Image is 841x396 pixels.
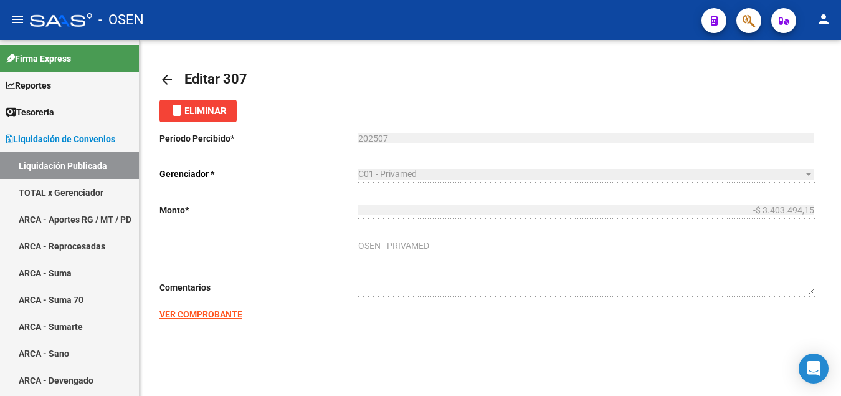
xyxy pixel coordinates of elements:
[10,12,25,27] mat-icon: menu
[159,203,358,217] p: Monto
[799,354,829,384] div: Open Intercom Messenger
[169,105,227,117] span: Eliminar
[159,72,174,87] mat-icon: arrow_back
[98,6,144,34] span: - OSEN
[159,309,242,319] a: VER COMPROBANTE
[159,100,237,122] button: Eliminar
[159,281,358,294] p: Comentarios
[6,79,51,92] span: Reportes
[159,167,358,181] p: Gerenciador *
[159,132,358,145] p: Período Percibido
[6,52,71,65] span: Firma Express
[169,103,184,118] mat-icon: delete
[358,169,417,179] span: C01 - Privamed
[6,132,115,146] span: Liquidación de Convenios
[184,71,247,87] span: Editar 307
[6,105,54,119] span: Tesorería
[816,12,831,27] mat-icon: person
